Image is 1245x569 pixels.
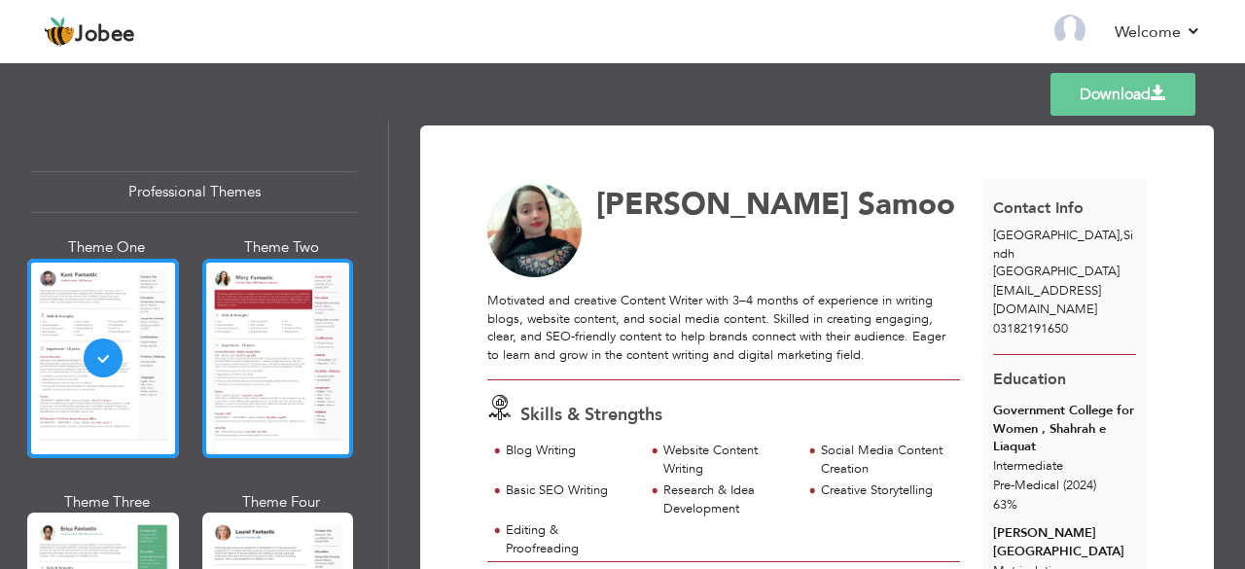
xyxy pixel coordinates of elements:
[487,292,960,364] div: Motivated and creative Content Writer with 3–4 months of experience in writing blogs, website con...
[982,227,1148,281] div: Sindh
[44,17,135,48] a: Jobee
[506,481,633,500] div: Basic SEO Writing
[993,282,1101,318] span: [EMAIL_ADDRESS][DOMAIN_NAME]
[506,442,633,460] div: Blog Writing
[993,197,1084,219] span: Contact Info
[663,481,791,517] div: Research & Idea Development
[1115,20,1201,44] a: Welcome
[506,521,633,557] div: Editing & Proofreading
[993,227,1120,244] span: [GEOGRAPHIC_DATA]
[1050,73,1195,116] a: Download
[75,24,135,46] span: Jobee
[31,492,183,513] div: Theme Three
[206,237,358,258] div: Theme Two
[858,184,955,225] span: Samoo
[993,402,1136,456] div: Government College for Women , Shahrah e Liaquat
[993,369,1066,390] span: Education
[1054,15,1085,46] img: Profile Img
[1120,227,1123,244] span: ,
[487,183,583,278] img: No image
[993,524,1136,560] div: [PERSON_NAME][GEOGRAPHIC_DATA]
[206,492,358,513] div: Theme Four
[31,171,357,213] div: Professional Themes
[993,496,1017,514] span: 63%
[663,442,791,478] div: Website Content Writing
[993,320,1068,338] span: 03182191650
[31,237,183,258] div: Theme One
[1063,477,1096,494] span: (2024)
[993,457,1063,475] span: Intermediate
[993,477,1059,494] span: Pre-Medical
[520,403,662,427] span: Skills & Strengths
[821,481,948,500] div: Creative Storytelling
[44,17,75,48] img: jobee.io
[821,442,948,478] div: Social Media Content Creation
[596,184,849,225] span: [PERSON_NAME]
[993,263,1120,280] span: [GEOGRAPHIC_DATA]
